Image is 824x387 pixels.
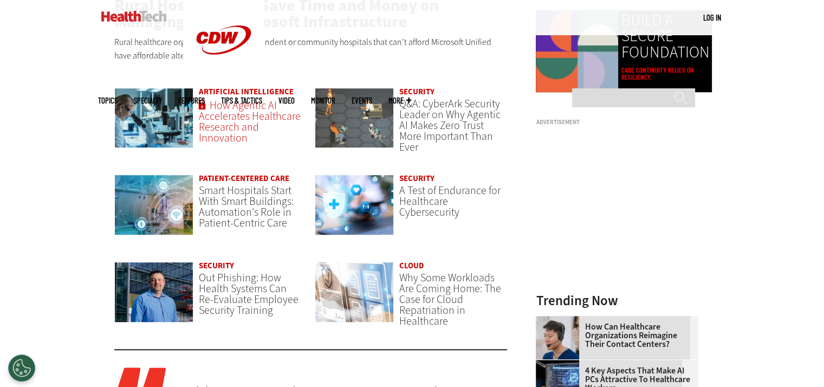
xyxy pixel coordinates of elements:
a: Features [178,96,205,105]
a: Cloud [399,260,424,271]
div: User menu [703,12,721,23]
a: Q&A: CyberArk Security Leader on Why Agentic AI Makes Zero Trust More Important Than Ever [399,96,501,154]
img: Scott Currie [114,262,194,322]
img: Home [101,11,167,22]
a: Log in [703,12,721,22]
iframe: advertisement [536,130,698,265]
img: Electronic health records [315,262,394,322]
span: Specialty [134,96,162,105]
a: A Test of Endurance for Healthcare Cybersecurity [399,183,501,220]
a: Electronic health records [315,262,394,333]
span: More [388,96,411,105]
a: Healthcare cybersecurity [315,175,394,246]
a: Why Some Workloads Are Coming Home: The Case for Cloud Repatriation in Healthcare [399,270,501,328]
h3: Trending Now [536,294,698,307]
a: MonITor [311,96,335,105]
a: Security [199,260,234,271]
div: Cookies Settings [8,354,35,382]
a: Scott Currie [114,262,194,333]
a: Smart hospital [114,175,194,246]
a: How Agentic AI Accelerates Healthcare Research and Innovation [199,98,301,145]
a: Events [352,96,372,105]
a: Desktop monitor with brain AI concept [536,360,585,369]
a: Patient-Centered Care [199,173,289,184]
button: Open Preferences [8,354,35,382]
a: Smart Hospitals Start With Smart Buildings: Automation's Role in Patient-Centric Care [199,183,294,230]
a: Healthcare contact center [536,316,585,325]
img: Smart hospital [114,175,194,235]
h3: Advertisement [536,119,698,125]
a: Group of humans and robots accessing a network [315,88,394,159]
a: Out Phishing: How Health Systems Can Re-Evaluate Employee Security Training [199,270,299,318]
img: Healthcare contact center [536,316,579,359]
a: Video [278,96,295,105]
a: How Can Healthcare Organizations Reimagine Their Contact Centers? [536,322,692,349]
img: Healthcare cybersecurity [315,175,394,235]
a: scientist looks through microscope in lab [114,88,194,159]
a: Security [399,173,434,184]
a: Tips & Tactics [221,96,262,105]
a: CDW [183,72,264,83]
span: Topics [98,96,118,105]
